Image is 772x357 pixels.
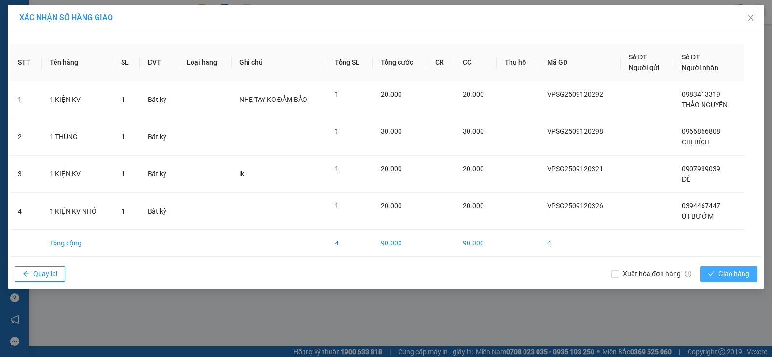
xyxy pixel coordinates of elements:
[327,230,373,257] td: 4
[42,81,113,118] td: 1 KIỆN KV
[547,165,603,172] span: VPSG2509120321
[239,96,307,103] span: NHẸ TAY KO ĐẢM BẢO
[33,269,57,279] span: Quay lại
[10,193,42,230] td: 4
[335,90,339,98] span: 1
[140,118,179,156] td: Bất kỳ
[682,202,720,210] span: 0394467447
[335,128,339,135] span: 1
[23,271,29,278] span: arrow-left
[10,44,42,81] th: STT
[42,156,113,193] td: 1 KIỆN KV
[121,133,125,141] span: 1
[463,90,484,98] span: 20.000
[42,118,113,156] td: 1 THÙNG
[682,213,714,220] span: ÚT BƯỚM
[619,269,695,279] span: Xuất hóa đơn hàng
[718,269,749,279] span: Giao hàng
[381,202,402,210] span: 20.000
[179,44,232,81] th: Loại hàng
[547,90,603,98] span: VPSG2509120292
[42,44,113,81] th: Tên hàng
[113,44,140,81] th: SL
[140,81,179,118] td: Bất kỳ
[232,44,327,81] th: Ghi chú
[682,90,720,98] span: 0983413319
[42,193,113,230] td: 1 KIỆN KV NHỎ
[335,202,339,210] span: 1
[463,128,484,135] span: 30.000
[140,44,179,81] th: ĐVT
[547,128,603,135] span: VPSG2509120298
[682,53,700,61] span: Số ĐT
[427,44,455,81] th: CR
[539,230,621,257] td: 4
[140,193,179,230] td: Bất kỳ
[700,266,757,282] button: checkGiao hàng
[42,230,113,257] td: Tổng cộng
[685,271,691,277] span: info-circle
[121,207,125,215] span: 1
[15,266,65,282] button: arrow-leftQuay lại
[708,271,715,278] span: check
[239,170,244,178] span: lk
[682,64,718,71] span: Người nhận
[10,118,42,156] td: 2
[121,96,125,103] span: 1
[373,230,427,257] td: 90.000
[629,64,660,71] span: Người gửi
[381,90,402,98] span: 20.000
[539,44,621,81] th: Mã GD
[455,230,497,257] td: 90.000
[10,81,42,118] td: 1
[327,44,373,81] th: Tổng SL
[381,128,402,135] span: 30.000
[140,156,179,193] td: Bất kỳ
[497,44,539,81] th: Thu hộ
[682,101,728,109] span: THẢO NGUYÊN
[335,165,339,172] span: 1
[10,156,42,193] td: 3
[737,5,764,32] button: Close
[682,138,710,146] span: CHỊ BÍCH
[373,44,427,81] th: Tổng cước
[629,53,647,61] span: Số ĐT
[747,14,755,22] span: close
[682,175,690,183] span: ĐỀ
[682,165,720,172] span: 0907939039
[682,128,720,135] span: 0966866808
[381,165,402,172] span: 20.000
[19,13,113,22] span: XÁC NHẬN SỐ HÀNG GIAO
[455,44,497,81] th: CC
[121,170,125,178] span: 1
[463,202,484,210] span: 20.000
[547,202,603,210] span: VPSG2509120326
[463,165,484,172] span: 20.000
